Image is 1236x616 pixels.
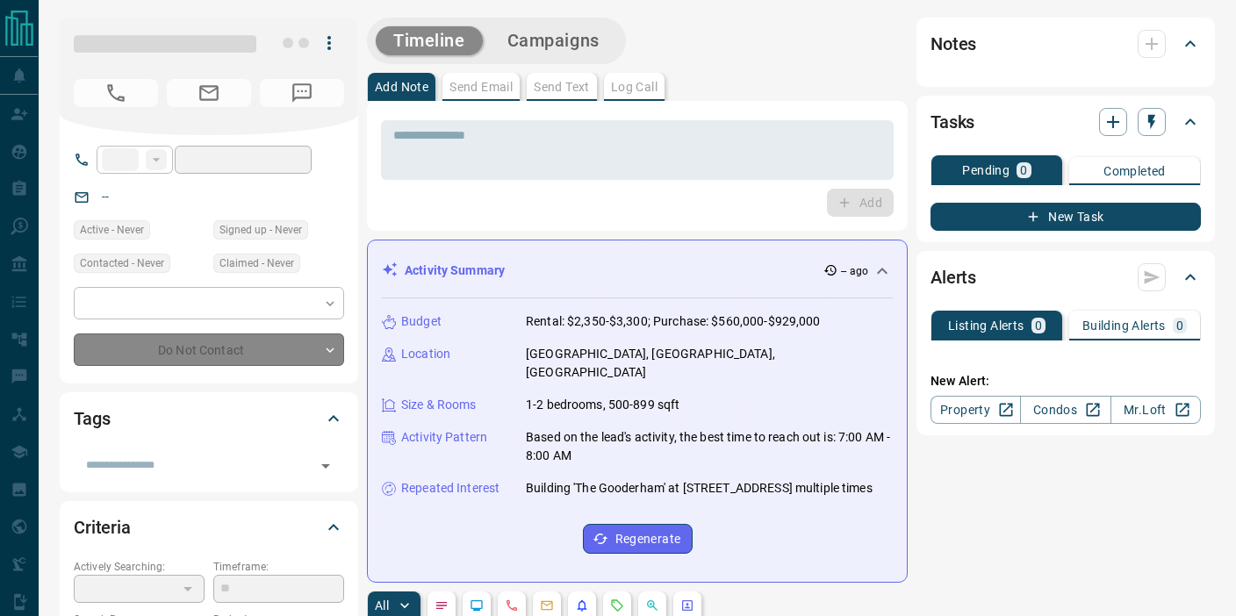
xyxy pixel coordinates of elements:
[931,203,1201,231] button: New Task
[931,30,976,58] h2: Notes
[1110,396,1201,424] a: Mr.Loft
[470,598,484,612] svg: Lead Browsing Activity
[74,79,158,107] span: No Number
[376,26,483,55] button: Timeline
[526,479,873,498] p: Building 'The Gooderham' at [STREET_ADDRESS] multiple times
[260,79,344,107] span: No Number
[931,108,974,136] h2: Tasks
[962,164,1010,176] p: Pending
[401,345,450,363] p: Location
[313,454,338,478] button: Open
[74,333,344,366] div: Do Not Contact
[505,598,519,612] svg: Calls
[931,372,1201,390] p: New Alert:
[931,23,1201,65] div: Notes
[931,396,1021,424] a: Property
[645,598,659,612] svg: Opportunities
[490,26,617,55] button: Campaigns
[575,598,589,612] svg: Listing Alerts
[610,598,624,612] svg: Requests
[401,428,487,447] p: Activity Pattern
[1020,396,1110,424] a: Condos
[841,263,868,279] p: -- ago
[74,506,344,548] div: Criteria
[1020,164,1027,176] p: 0
[526,312,821,331] p: Rental: $2,350-$3,300; Purchase: $560,000-$929,000
[213,559,344,575] p: Timeframe:
[74,513,131,541] h2: Criteria
[382,254,893,287] div: Activity Summary-- ago
[1103,165,1166,177] p: Completed
[526,396,679,414] p: 1-2 bedrooms, 500-899 sqft
[540,598,554,612] svg: Emails
[74,398,344,440] div: Tags
[80,221,144,239] span: Active - Never
[401,396,477,414] p: Size & Rooms
[375,599,389,612] p: All
[405,261,505,280] p: Activity Summary
[680,598,694,612] svg: Agent Actions
[931,263,976,291] h2: Alerts
[219,221,302,239] span: Signed up - Never
[931,101,1201,143] div: Tasks
[526,428,893,465] p: Based on the lead's activity, the best time to reach out is: 7:00 AM - 8:00 AM
[375,81,428,93] p: Add Note
[583,524,693,554] button: Regenerate
[219,254,294,272] span: Claimed - Never
[1082,319,1166,332] p: Building Alerts
[1176,319,1183,332] p: 0
[435,598,449,612] svg: Notes
[526,345,893,382] p: [GEOGRAPHIC_DATA], [GEOGRAPHIC_DATA], [GEOGRAPHIC_DATA]
[1035,319,1042,332] p: 0
[74,559,205,575] p: Actively Searching:
[102,190,109,204] a: --
[931,256,1201,298] div: Alerts
[401,479,499,498] p: Repeated Interest
[401,312,442,331] p: Budget
[948,319,1024,332] p: Listing Alerts
[80,254,164,272] span: Contacted - Never
[167,79,251,107] span: No Email
[74,405,110,433] h2: Tags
